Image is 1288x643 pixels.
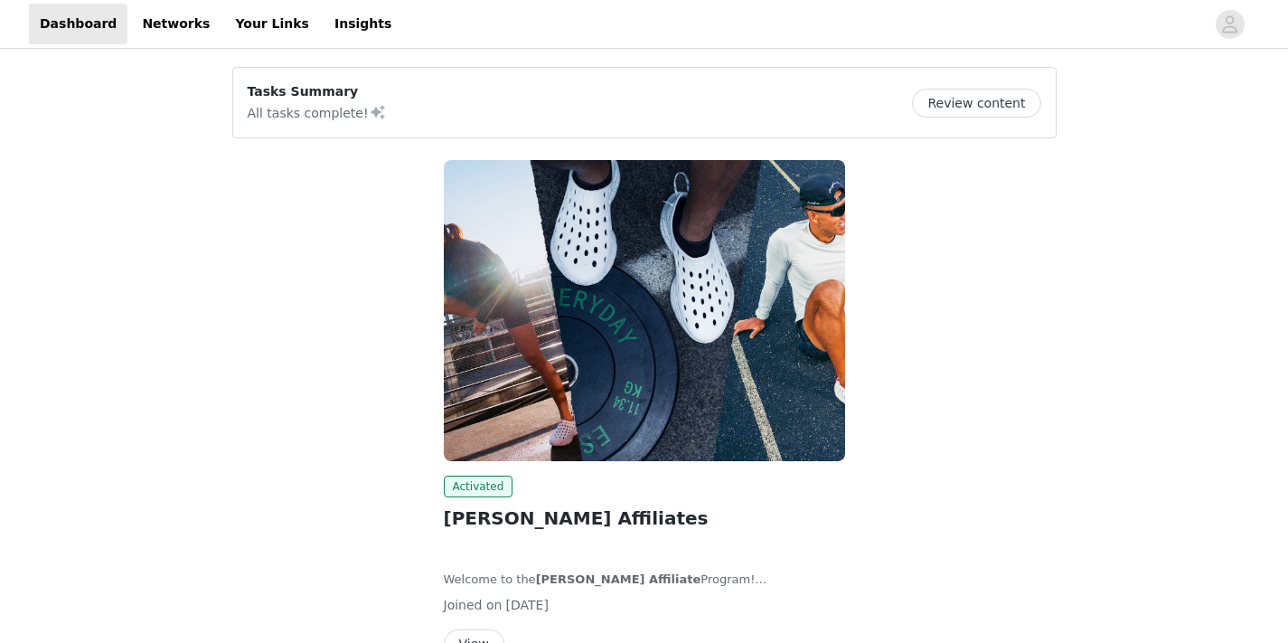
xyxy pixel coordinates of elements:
[536,572,701,586] strong: [PERSON_NAME] Affiliate
[444,160,845,461] img: KANE Footwear
[912,89,1040,118] button: Review content
[324,4,402,44] a: Insights
[444,476,513,497] span: Activated
[248,82,387,101] p: Tasks Summary
[29,4,127,44] a: Dashboard
[444,571,845,589] p: Welcome to the Program!
[444,598,503,612] span: Joined on
[131,4,221,44] a: Networks
[1221,10,1238,39] div: avatar
[248,101,387,123] p: All tasks complete!
[224,4,320,44] a: Your Links
[444,505,845,532] h2: [PERSON_NAME] Affiliates
[506,598,549,612] span: [DATE]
